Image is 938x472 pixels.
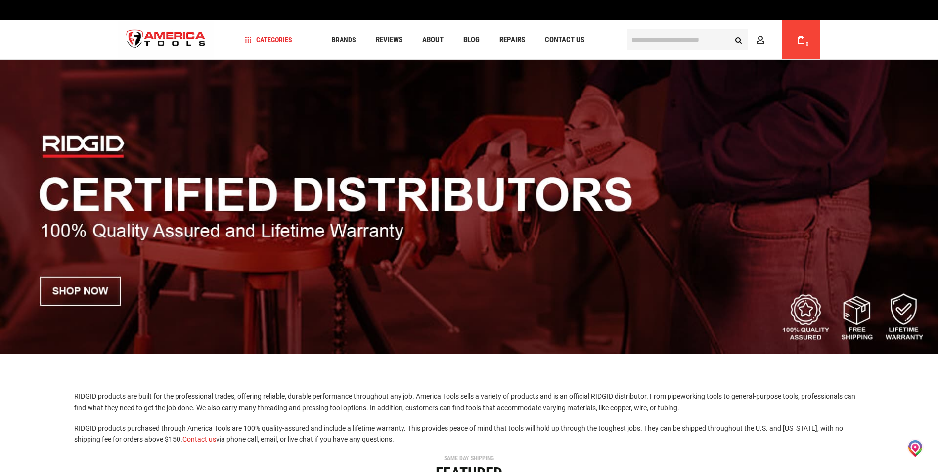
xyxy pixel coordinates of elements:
[459,33,484,47] a: Blog
[240,33,297,47] a: Categories
[245,36,292,43] span: Categories
[499,36,525,44] span: Repairs
[116,455,823,461] div: SAME DAY SHIPPING
[74,423,864,445] p: RIDGID products purchased through America Tools are 100% quality-assured and include a lifetime w...
[540,33,589,47] a: Contact Us
[422,36,444,44] span: About
[74,391,864,413] p: RIDGID products are built for the professional trades, offering reliable, durable performance thr...
[907,439,924,457] img: jcrBskumnMAAAAASUVORK5CYII=
[371,33,407,47] a: Reviews
[495,33,530,47] a: Repairs
[418,33,448,47] a: About
[118,21,214,58] img: America Tools
[792,20,810,59] a: 0
[545,36,584,44] span: Contact Us
[463,36,480,44] span: Blog
[332,36,356,43] span: Brands
[729,30,748,49] button: Search
[806,41,809,47] span: 0
[182,435,216,443] a: Contact us
[118,21,214,58] a: store logo
[327,33,360,47] a: Brands
[376,36,402,44] span: Reviews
